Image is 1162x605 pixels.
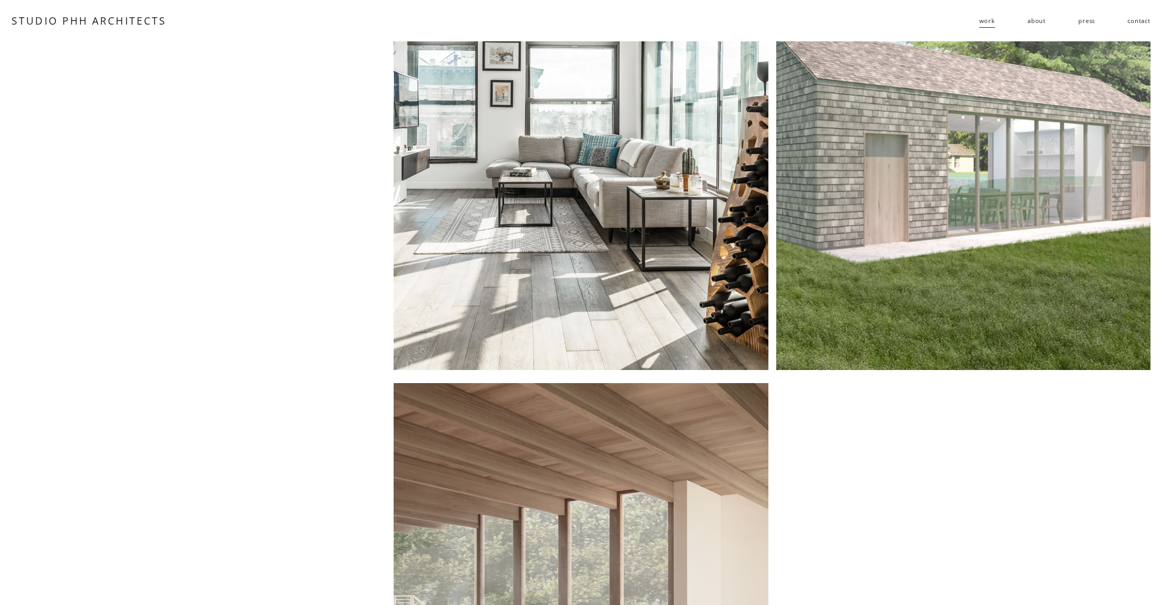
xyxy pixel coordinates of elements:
[1078,13,1095,29] a: press
[979,14,995,28] span: work
[979,13,995,29] a: folder dropdown
[1027,13,1046,29] a: about
[1127,13,1150,29] a: contact
[12,14,166,28] a: STUDIO PHH ARCHITECTS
